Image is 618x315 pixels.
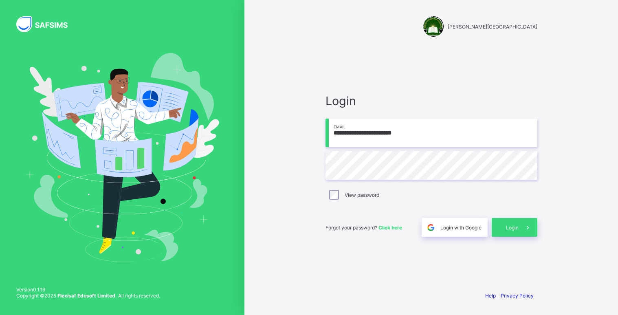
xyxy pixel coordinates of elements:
span: Login with Google [440,225,482,231]
span: Copyright © 2025 All rights reserved. [16,293,160,299]
a: Privacy Policy [501,293,534,299]
label: View password [345,192,379,198]
strong: Flexisaf Edusoft Limited. [57,293,117,299]
img: google.396cfc9801f0270233282035f929180a.svg [426,223,435,232]
a: Click here [378,225,402,231]
img: Hero Image [25,53,219,262]
span: Forgot your password? [325,225,402,231]
a: Help [485,293,496,299]
span: Login [506,225,519,231]
span: [PERSON_NAME][GEOGRAPHIC_DATA] [448,24,537,30]
span: Version 0.1.19 [16,286,160,293]
img: SAFSIMS Logo [16,16,77,32]
span: Login [325,94,537,108]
